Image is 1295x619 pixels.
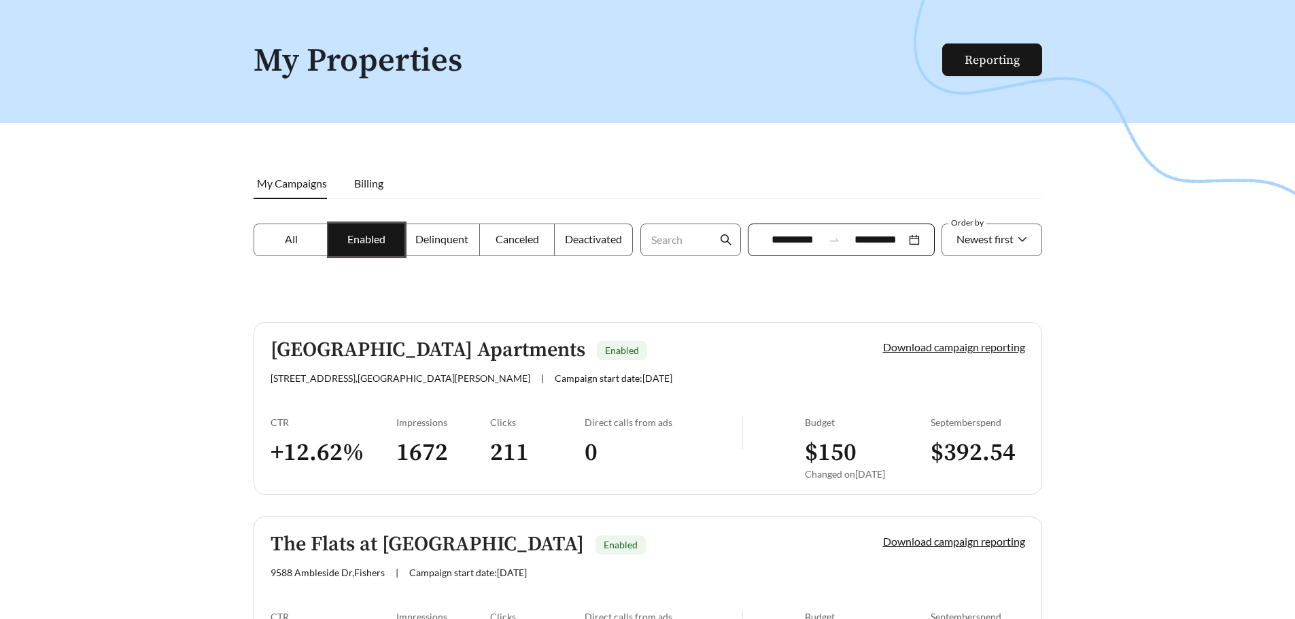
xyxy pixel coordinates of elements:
span: search [720,234,732,246]
span: swap-right [828,234,840,246]
span: [STREET_ADDRESS] , [GEOGRAPHIC_DATA][PERSON_NAME] [271,372,530,384]
span: Campaign start date: [DATE] [409,567,527,578]
span: | [541,372,544,384]
span: Enabled [605,344,639,356]
div: CTR [271,417,396,428]
div: Direct calls from ads [585,417,742,428]
span: Canceled [496,232,539,245]
span: to [828,234,840,246]
span: Newest first [956,232,1014,245]
div: September spend [931,417,1025,428]
h5: [GEOGRAPHIC_DATA] Apartments [271,339,585,361]
img: line [742,417,743,449]
div: Changed on [DATE] [805,468,931,480]
h3: 1672 [396,438,491,468]
h3: $ 150 [805,438,931,468]
span: My Campaigns [257,177,327,190]
span: All [285,232,298,245]
div: Budget [805,417,931,428]
h1: My Properties [254,43,944,79]
span: Campaign start date: [DATE] [555,372,672,384]
h3: + 12.62 % [271,438,396,468]
a: [GEOGRAPHIC_DATA] ApartmentsEnabled[STREET_ADDRESS],[GEOGRAPHIC_DATA][PERSON_NAME]|Campaign start... [254,322,1042,495]
a: Download campaign reporting [883,340,1025,353]
span: Deactivated [565,232,622,245]
span: Billing [354,177,383,190]
h3: 211 [490,438,585,468]
span: Enabled [347,232,385,245]
button: Reporting [942,43,1042,76]
a: Download campaign reporting [883,535,1025,548]
a: Reporting [965,52,1020,68]
span: 9588 Ambleside Dr , Fishers [271,567,385,578]
h5: The Flats at [GEOGRAPHIC_DATA] [271,533,584,556]
span: | [396,567,398,578]
h3: 0 [585,438,742,468]
div: Impressions [396,417,491,428]
h3: $ 392.54 [931,438,1025,468]
div: Clicks [490,417,585,428]
span: Delinquent [415,232,468,245]
span: Enabled [604,539,638,550]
